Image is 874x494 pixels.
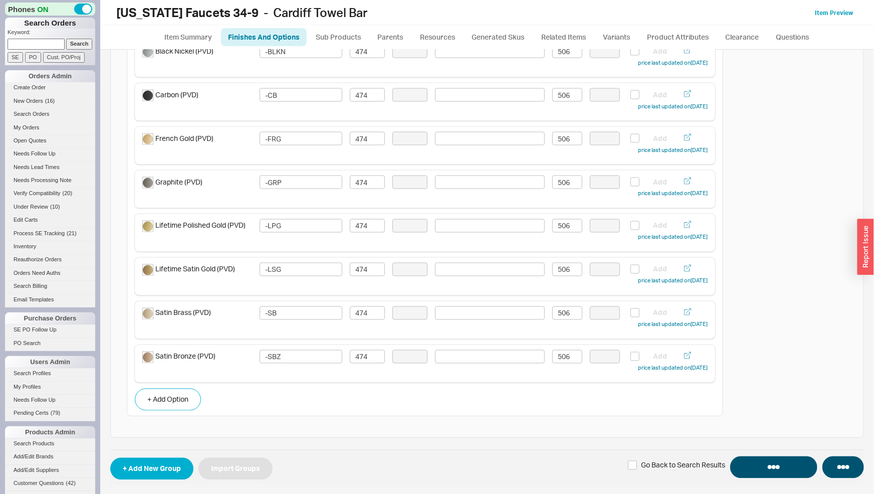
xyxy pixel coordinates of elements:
button: Add [653,46,667,56]
button: + Add New Group [110,458,193,480]
a: Add/Edit Brands [5,451,95,462]
a: Needs Lead Times [5,162,95,173]
img: satin-brass_jnu89r.jpg [143,309,153,319]
input: SE [8,52,23,63]
div: price last updated on [DATE] [638,190,708,198]
div: Lifetime Polished Gold (PVD) [142,221,246,231]
img: french-gold_xrmiet.jpg [143,134,153,144]
button: + Add Option [135,389,201,411]
div: Graphite (PVD) [142,177,202,187]
div: Lifetime Satin Gold (PVD) [142,264,235,274]
a: Create Order [5,82,95,93]
a: Customer Questions(42) [5,478,95,488]
span: Under Review [14,204,48,210]
a: Item Summary [157,28,219,46]
div: price last updated on [DATE] [638,277,708,285]
a: Under Review(10) [5,202,95,212]
div: Satin Bronze (PVD) [142,352,215,362]
img: graphite_o0vzne.jpg [143,178,153,188]
img: satin-bronze_mrpwbu.jpg [143,353,153,363]
div: French Gold (PVD)Addprice last updated on[DATE] [135,127,715,164]
div: Products Admin [5,426,95,438]
img: lifetime-satin-gold_k9pnaj.jpg [143,265,153,275]
input: 0 [350,88,385,102]
input: Go Back to Search Results [628,461,637,470]
img: lifetime-polished-gold_spc38t.jpg [143,222,153,232]
a: Questions [768,28,817,46]
button: Add [653,90,667,100]
a: Parents [370,28,410,46]
a: Search Orders [5,109,95,119]
a: PO Search [5,338,95,349]
a: Verify Compatibility(20) [5,188,95,199]
a: Needs Follow Up [5,395,95,405]
button: Add [653,177,667,187]
div: Carbon (PVD) [142,90,198,100]
a: Pending Certs(79) [5,408,95,418]
input: Cust. PO/Proj [43,52,85,63]
a: Needs Follow Up [5,148,95,159]
a: Add/Edit Suppliers [5,465,95,475]
div: Black Nickel (PVD)Addprice last updated on[DATE] [135,40,715,77]
a: Process SE Tracking(21) [5,228,95,239]
div: price last updated on [DATE] [638,59,708,67]
a: Finishes And Options [221,28,307,46]
span: Pending Certs [14,410,49,416]
span: ( 16 ) [45,98,55,104]
div: Carbon (PVD)Addprice last updated on[DATE] [135,83,715,121]
span: Verify Compatibility [14,190,61,196]
span: + Add Option [147,394,188,406]
div: Users Admin [5,356,95,368]
a: Related Items [534,28,593,46]
a: SE PO Follow Up [5,324,95,335]
a: Orders Need Auths [5,268,95,278]
input: Search [66,39,93,49]
a: Inventory [5,241,95,252]
div: price last updated on [DATE] [638,234,708,241]
button: Add [653,221,667,231]
a: Variants [595,28,637,46]
h1: Search Orders [5,18,95,29]
span: Cardiff Towel Bar [273,5,367,20]
a: Search Billing [5,281,95,291]
div: price last updated on [DATE] [638,321,708,328]
span: ( 79 ) [51,410,61,416]
div: price last updated on [DATE] [638,146,708,154]
a: Item Preview [815,9,853,17]
div: Satin Brass (PVD)Addprice last updated on[DATE] [135,301,715,339]
span: ( 21 ) [67,230,77,236]
input: PO [25,52,41,63]
a: My Profiles [5,382,95,392]
div: French Gold (PVD) [142,133,213,143]
a: Search Profiles [5,368,95,379]
img: black-nickel_s6nqq3.jpg [143,47,153,57]
div: Lifetime Polished Gold (PVD)Addprice last updated on[DATE] [135,214,715,252]
span: Needs Follow Up [14,150,56,156]
input: 0 [350,132,385,145]
input: 0 [350,45,385,58]
img: carbon_md4jnw.jpg [143,91,153,101]
span: Go Back to Search Results [641,460,725,470]
a: Open Quotes [5,135,95,146]
input: 0 [350,176,385,189]
button: Add [653,308,667,318]
span: ON [37,4,49,15]
div: Phones [5,3,95,16]
span: Customer Questions [14,480,64,486]
a: Generated Skus [465,28,532,46]
input: 0 [350,263,385,276]
span: Process SE Tracking [14,230,65,236]
div: price last updated on [DATE] [638,103,708,110]
input: 0 [350,350,385,364]
span: - [264,5,268,20]
span: ( 42 ) [66,480,76,486]
div: Purchase Orders [5,312,95,324]
a: Email Templates [5,294,95,305]
div: Satin Bronze (PVD)Addprice last updated on[DATE] [135,345,715,383]
b: [US_STATE] Faucets 34-9 [116,5,259,20]
div: Satin Brass (PVD) [142,308,211,318]
button: Add [653,264,667,274]
a: New Orders(16) [5,96,95,106]
div: price last updated on [DATE] [638,365,708,372]
span: Needs Processing Note [14,177,72,183]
